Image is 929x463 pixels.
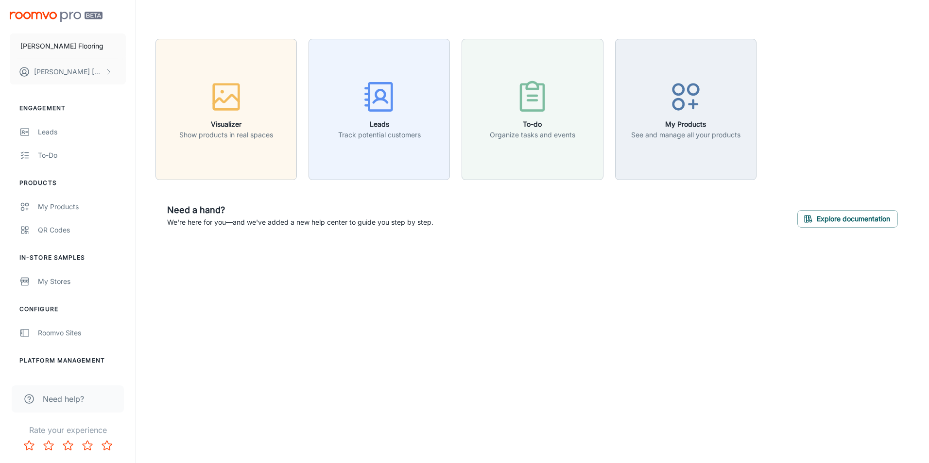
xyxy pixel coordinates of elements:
h6: Need a hand? [167,203,433,217]
p: [PERSON_NAME] [PERSON_NAME] [34,66,103,77]
p: [PERSON_NAME] Flooring [20,41,103,51]
button: My ProductsSee and manage all your products [615,39,757,180]
a: Explore documentation [797,214,898,223]
h6: My Products [631,119,740,130]
div: QR Codes [38,225,126,235]
h6: Leads [338,119,421,130]
div: My Products [38,201,126,212]
a: My ProductsSee and manage all your products [615,104,757,114]
p: See and manage all your products [631,130,740,140]
div: My Stores [38,276,126,287]
p: Show products in real spaces [179,130,273,140]
h6: Visualizer [179,119,273,130]
p: Track potential customers [338,130,421,140]
button: VisualizerShow products in real spaces [155,39,297,180]
div: Leads [38,127,126,137]
button: To-doOrganize tasks and events [462,39,603,180]
a: LeadsTrack potential customers [309,104,450,114]
button: [PERSON_NAME] [PERSON_NAME] [10,59,126,84]
img: Roomvo PRO Beta [10,12,103,22]
h6: To-do [490,119,575,130]
button: [PERSON_NAME] Flooring [10,33,126,59]
p: We're here for you—and we've added a new help center to guide you step by step. [167,217,433,228]
p: Organize tasks and events [490,130,575,140]
a: To-doOrganize tasks and events [462,104,603,114]
button: Explore documentation [797,210,898,228]
button: LeadsTrack potential customers [309,39,450,180]
div: To-do [38,150,126,161]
